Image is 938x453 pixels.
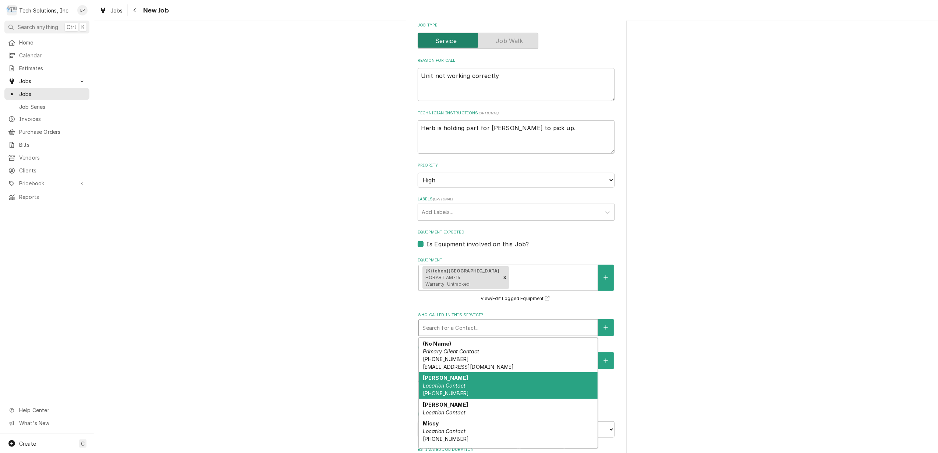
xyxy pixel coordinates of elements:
svg: Create New Equipment [603,275,608,280]
span: Search anything [18,23,58,31]
strong: Missy [423,420,439,427]
textarea: Herb is holding part for [PERSON_NAME] to pick up. [418,120,615,154]
span: Reports [19,193,86,201]
a: Vendors [4,151,89,164]
svg: Create New Contact [603,325,608,330]
svg: Create New Contact [603,358,608,363]
a: Calendar [4,49,89,61]
span: [PHONE_NUMBER] [423,436,469,442]
a: Reports [4,191,89,203]
div: Reason For Call [418,58,615,101]
div: Priority [418,163,615,187]
span: Ctrl [67,23,76,31]
a: Go to Jobs [4,75,89,87]
button: View/Edit Logged Equipment [479,294,553,303]
label: Technician Instructions [418,110,615,116]
button: Search anythingCtrlK [4,21,89,33]
label: Equipment Expected [418,229,615,235]
label: Equipment [418,257,615,263]
label: Priority [418,163,615,168]
label: Who called in this service? [418,312,615,318]
span: Calendar [19,51,86,59]
a: Invoices [4,113,89,125]
div: Service [418,33,615,49]
span: Clients [19,167,86,174]
span: K [81,23,85,31]
em: Location Contact [423,409,466,415]
button: Create New Equipment [598,265,613,291]
a: Purchase Orders [4,126,89,138]
span: What's New [19,419,85,427]
label: Is Equipment involved on this Job? [426,240,529,249]
a: Jobs [4,88,89,100]
span: New Job [141,6,169,15]
em: Location Contact [423,382,466,389]
a: Clients [4,164,89,176]
span: Jobs [19,90,86,98]
span: [PHONE_NUMBER] [423,390,469,396]
label: Estimated Arrival Time [418,411,615,417]
em: Location Contact [423,428,466,434]
em: Primary Client Contact [423,348,479,354]
strong: [PERSON_NAME] [423,402,468,408]
div: Who called in this service? [418,312,615,336]
label: Labels [418,196,615,202]
strong: [PERSON_NAME] [423,375,468,381]
div: Who should the tech(s) ask for? [418,345,615,369]
a: Go to Pricebook [4,177,89,189]
span: ( optional ) [433,197,453,201]
input: Date [418,421,513,438]
span: ( optional ) [478,111,499,115]
div: Labels [418,196,615,220]
label: Reason For Call [418,58,615,64]
a: Jobs [96,4,126,17]
a: Go to What's New [4,417,89,429]
a: Home [4,36,89,49]
span: [PHONE_NUMBER] [EMAIL_ADDRESS][DOMAIN_NAME] [423,356,514,370]
label: Estimated Job Duration [418,447,615,453]
span: Home [19,39,86,46]
span: Job Series [19,103,86,111]
span: Bills [19,141,86,149]
a: Go to Help Center [4,404,89,416]
span: HOBART AM-14 Warranty: Untracked [425,275,470,287]
div: Tech Solutions, Inc.'s Avatar [7,5,17,15]
div: Equipment [418,257,615,303]
span: Jobs [19,77,75,85]
span: Vendors [19,154,86,161]
div: Attachments [418,378,615,403]
span: Create [19,440,36,447]
label: Attachments [418,378,615,384]
strong: (No Name) [423,340,451,347]
button: Create New Contact [598,352,613,369]
strong: [Kitchen] [GEOGRAPHIC_DATA] [425,268,499,274]
span: Estimates [19,64,86,72]
div: Equipment Expected [418,229,615,248]
div: Technician Instructions [418,110,615,154]
div: Tech Solutions, Inc. [19,7,70,14]
label: Job Type [418,22,615,28]
div: Remove [object Object] [501,266,509,289]
label: Who should the tech(s) ask for? [418,345,615,351]
span: C [81,440,85,447]
a: Job Series [4,101,89,113]
div: Estimated Arrival Time [418,411,615,438]
button: Navigate back [129,4,141,16]
a: Bills [4,139,89,151]
button: Create New Contact [598,319,613,336]
div: Lisa Paschal's Avatar [77,5,88,15]
span: Invoices [19,115,86,123]
div: Job Type [418,22,615,49]
textarea: Unit not working correctly [418,68,615,101]
div: LP [77,5,88,15]
div: T [7,5,17,15]
span: Purchase Orders [19,128,86,136]
a: Estimates [4,62,89,74]
span: Jobs [110,7,123,14]
span: Help Center [19,406,85,414]
span: Pricebook [19,179,75,187]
